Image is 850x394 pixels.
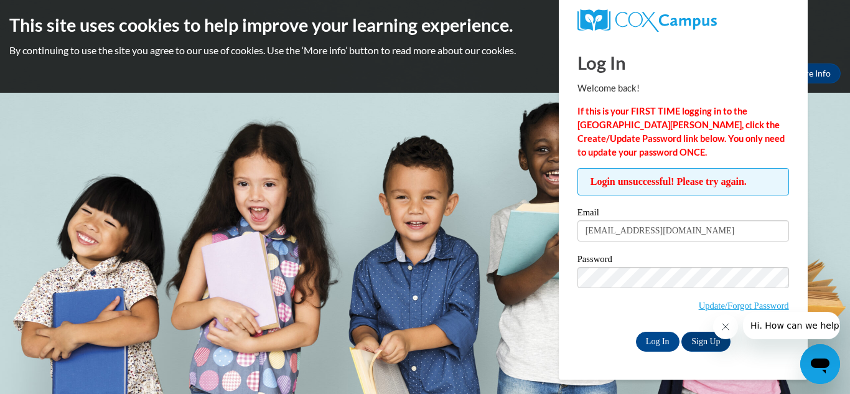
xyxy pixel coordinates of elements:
p: Welcome back! [577,82,789,95]
h1: Log In [577,50,789,75]
iframe: Close message [713,314,738,339]
p: By continuing to use the site you agree to our use of cookies. Use the ‘More info’ button to read... [9,44,841,57]
span: Login unsuccessful! Please try again. [577,168,789,195]
input: Log In [636,332,680,352]
h2: This site uses cookies to help improve your learning experience. [9,12,841,37]
a: COX Campus [577,9,789,32]
iframe: Message from company [743,312,840,339]
img: COX Campus [577,9,717,32]
strong: If this is your FIRST TIME logging in to the [GEOGRAPHIC_DATA][PERSON_NAME], click the Create/Upd... [577,106,785,157]
a: More Info [782,63,841,83]
a: Sign Up [681,332,730,352]
a: Update/Forgot Password [699,301,789,311]
span: Hi. How can we help? [7,9,101,19]
iframe: Button to launch messaging window [800,344,840,384]
label: Email [577,208,789,220]
label: Password [577,255,789,267]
